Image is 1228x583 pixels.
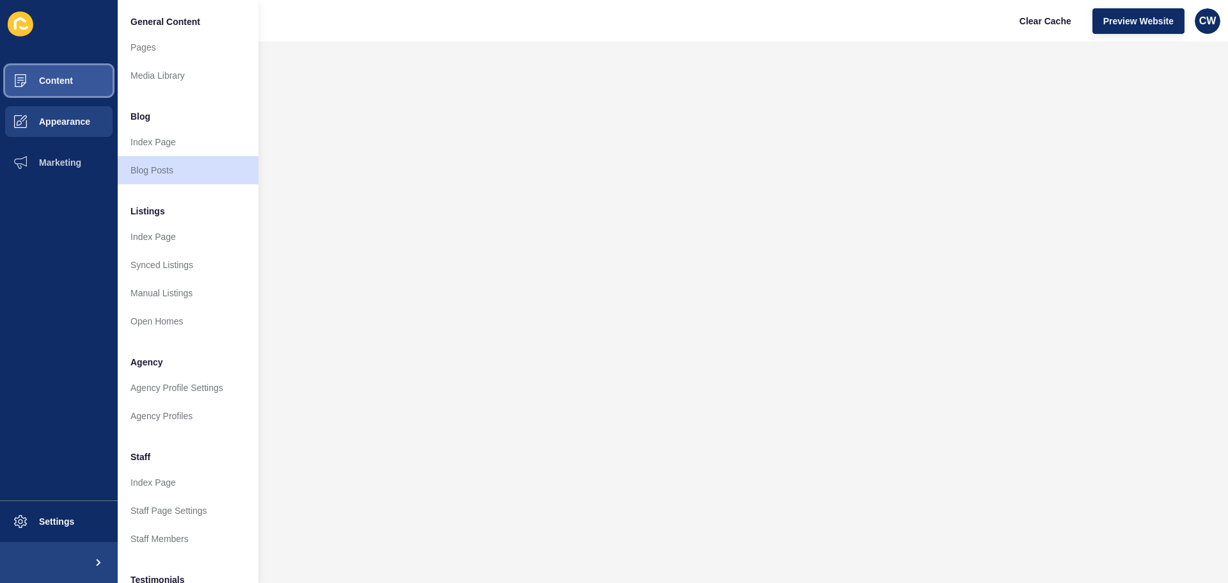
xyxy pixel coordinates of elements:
a: Agency Profiles [118,402,258,430]
a: Open Homes [118,307,258,335]
span: CW [1199,15,1216,28]
a: Index Page [118,468,258,497]
span: Staff [130,451,150,463]
span: Preview Website [1103,15,1174,28]
a: Blog Posts [118,156,258,184]
a: Manual Listings [118,279,258,307]
span: Blog [130,110,150,123]
button: Clear Cache [1009,8,1082,34]
span: Clear Cache [1019,15,1071,28]
a: Index Page [118,223,258,251]
span: General Content [130,15,200,28]
a: Staff Page Settings [118,497,258,525]
a: Synced Listings [118,251,258,279]
span: Agency [130,356,163,369]
a: Agency Profile Settings [118,374,258,402]
span: Listings [130,205,165,218]
a: Media Library [118,61,258,90]
a: Index Page [118,128,258,156]
a: Pages [118,33,258,61]
a: Staff Members [118,525,258,553]
button: Preview Website [1092,8,1185,34]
